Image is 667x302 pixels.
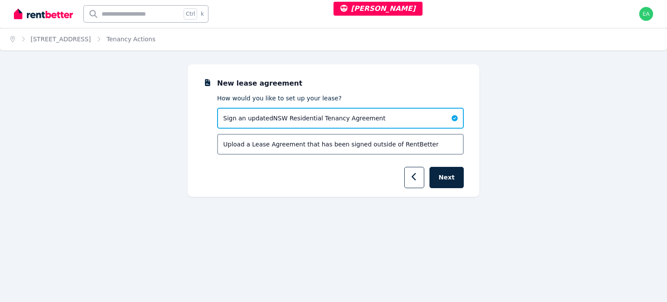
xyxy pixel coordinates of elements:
[217,78,464,89] p: New lease agreement
[639,7,653,21] img: earl@rentbetter.com.au
[340,4,416,13] span: [PERSON_NAME]
[217,94,464,103] p: How would you like to set up your lease?
[201,10,204,17] span: k
[14,7,73,20] img: RentBetter
[106,35,155,43] span: Tenancy Actions
[223,140,439,149] span: Upload a Lease Agreement that has been signed outside of RentBetter
[184,8,197,20] span: Ctrl
[31,36,91,43] a: [STREET_ADDRESS]
[223,114,386,123] span: Sign an updated NSW Residential Tenancy Agreement
[429,167,464,188] button: Next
